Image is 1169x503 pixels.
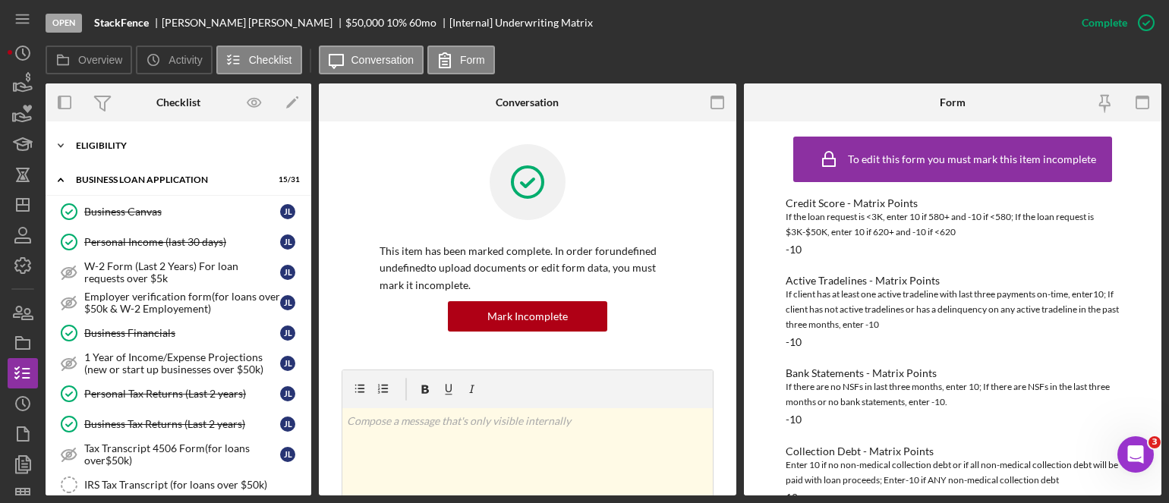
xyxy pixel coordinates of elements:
[786,244,802,256] div: -10
[280,386,295,401] div: J L
[53,348,304,379] a: 1 Year of Income/Expense Projections (new or start up businesses over $50k)JL
[280,265,295,280] div: J L
[76,175,262,184] div: BUSINESS LOAN APPLICATION
[84,351,280,376] div: 1 Year of Income/Expense Projections (new or start up businesses over $50k)
[386,17,407,29] div: 10 %
[786,445,1120,457] div: Collection Debt - Matrix Points
[94,17,149,29] b: StackFence
[448,301,607,332] button: Mark Incomplete
[53,227,304,257] a: Personal Income (last 30 days)JL
[216,46,302,74] button: Checklist
[53,439,304,470] a: Tax Transcript 4506 Form(for loans over$50k)JL
[84,479,303,491] div: IRS Tax Transcript (for loans over $50k)
[786,457,1120,488] div: Enter 10 if no non-medical collection debt or if all non-medical collection debt will be paid wit...
[786,197,1120,209] div: Credit Score - Matrix Points
[280,325,295,341] div: J L
[84,388,280,400] div: Personal Tax Returns (Last 2 years)
[280,234,295,250] div: J L
[280,447,295,462] div: J L
[280,356,295,371] div: J L
[46,14,82,33] div: Open
[786,413,802,426] div: -10
[280,295,295,310] div: J L
[84,327,280,339] div: Business Financials
[409,17,436,29] div: 60 mo
[84,291,280,315] div: Employer verification form(for loans over $50k & W-2 Employement)
[53,409,304,439] a: Business Tax Returns (Last 2 years)JL
[84,236,280,248] div: Personal Income (last 30 days)
[786,287,1120,332] div: If client has at least one active tradeline with last three payments on-time, enter10; If client ...
[1149,436,1161,448] span: 3
[848,153,1096,165] div: To edit this form you must mark this item incomplete
[84,418,280,430] div: Business Tax Returns (Last 2 years)
[84,260,280,285] div: W-2 Form (Last 2 Years) For loan requests over $5k
[136,46,212,74] button: Activity
[496,96,559,108] div: Conversation
[380,243,676,294] p: This item has been marked complete. In order for undefined undefined to upload documents or edit ...
[78,54,122,66] label: Overview
[351,54,414,66] label: Conversation
[162,17,345,29] div: [PERSON_NAME] [PERSON_NAME]
[449,17,593,29] div: [Internal] Underwriting Matrix
[786,379,1120,410] div: If there are no NSFs in last three months, enter 10; If there are NSFs in the last three months o...
[169,54,202,66] label: Activity
[345,16,384,29] span: $50,000
[76,141,292,150] div: ELIGIBILITY
[1067,8,1161,38] button: Complete
[280,417,295,432] div: J L
[273,175,300,184] div: 15 / 31
[280,204,295,219] div: J L
[460,54,485,66] label: Form
[786,275,1120,287] div: Active Tradelines - Matrix Points
[53,257,304,288] a: W-2 Form (Last 2 Years) For loan requests over $5kJL
[53,318,304,348] a: Business FinancialsJL
[53,196,304,227] a: Business CanvasJL
[786,367,1120,379] div: Bank Statements - Matrix Points
[1117,436,1154,473] iframe: Intercom live chat
[319,46,424,74] button: Conversation
[53,379,304,409] a: Personal Tax Returns (Last 2 years)JL
[427,46,495,74] button: Form
[940,96,966,108] div: Form
[786,336,802,348] div: -10
[46,46,132,74] button: Overview
[156,96,200,108] div: Checklist
[1082,8,1127,38] div: Complete
[53,288,304,318] a: Employer verification form(for loans over $50k & W-2 Employement)JL
[249,54,292,66] label: Checklist
[487,301,568,332] div: Mark Incomplete
[84,442,280,467] div: Tax Transcript 4506 Form(for loans over$50k)
[53,470,304,500] a: IRS Tax Transcript (for loans over $50k)
[786,209,1120,240] div: If the loan request is <3K, enter 10 if 580+ and -10 if <580; If the loan request is $3K-$50K, en...
[84,206,280,218] div: Business Canvas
